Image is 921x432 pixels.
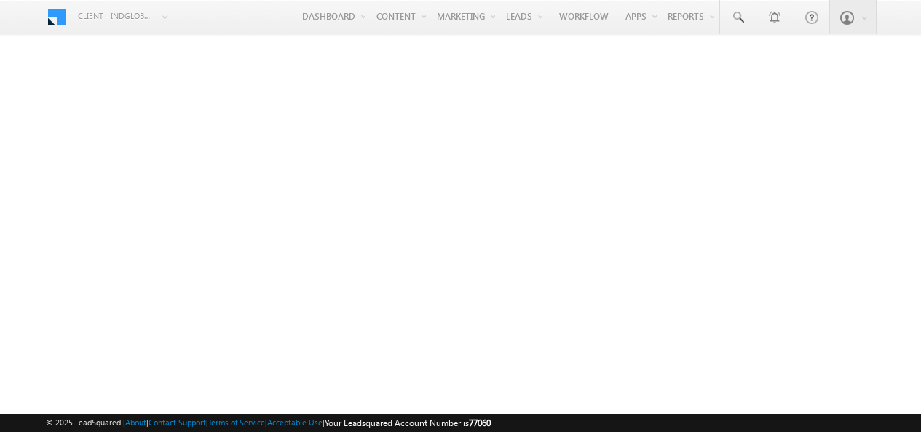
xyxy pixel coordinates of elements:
[325,417,491,428] span: Your Leadsquared Account Number is
[149,417,206,427] a: Contact Support
[78,9,154,23] span: Client - indglobal1 (77060)
[125,417,146,427] a: About
[46,416,491,430] span: © 2025 LeadSquared | | | | |
[469,417,491,428] span: 77060
[267,417,323,427] a: Acceptable Use
[208,417,265,427] a: Terms of Service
